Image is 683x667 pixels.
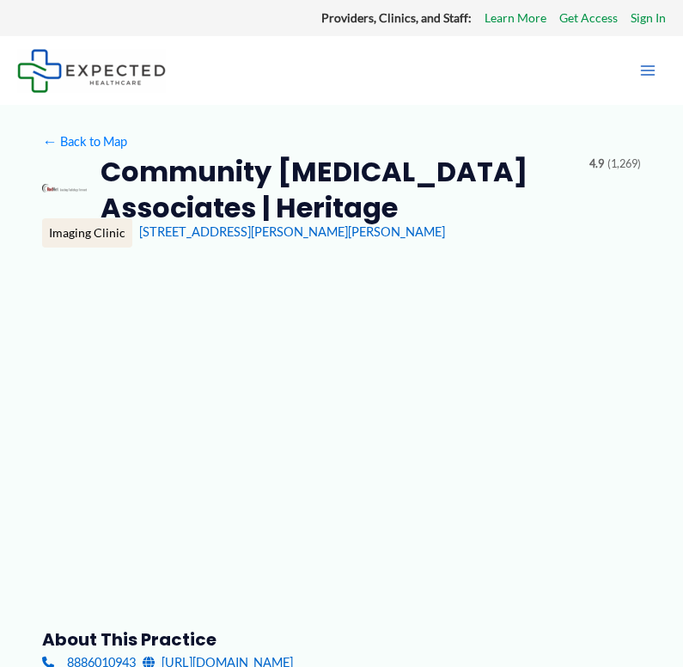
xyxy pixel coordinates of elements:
a: [STREET_ADDRESS][PERSON_NAME][PERSON_NAME] [139,224,445,239]
a: Learn More [485,7,546,29]
h2: Community [MEDICAL_DATA] Associates | Heritage [101,154,576,225]
span: (1,269) [607,154,641,174]
strong: Providers, Clinics, and Staff: [321,10,472,25]
h3: About this practice [42,628,641,651]
a: Sign In [631,7,666,29]
div: Imaging Clinic [42,218,132,248]
button: Main menu toggle [630,52,666,89]
a: ←Back to Map [42,130,127,153]
span: ← [42,134,58,150]
img: Expected Healthcare Logo - side, dark font, small [17,49,166,93]
a: Get Access [559,7,618,29]
span: 4.9 [589,154,604,174]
